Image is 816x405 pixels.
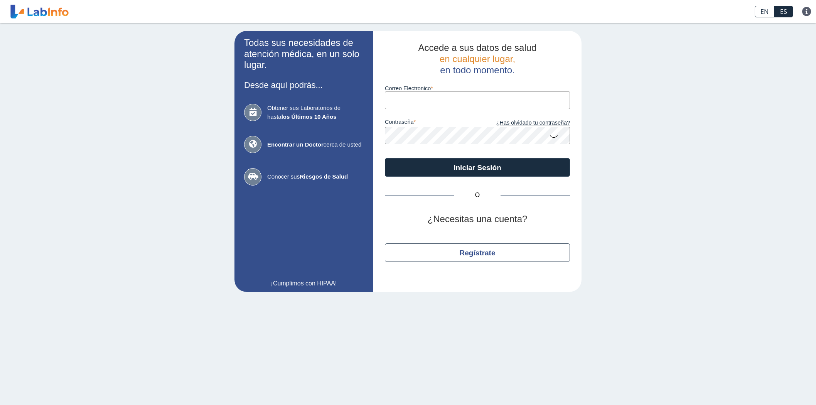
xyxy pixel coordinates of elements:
b: Riesgos de Salud [300,173,348,180]
a: ¿Has olvidado tu contraseña? [477,119,570,127]
a: EN [755,6,774,17]
span: en todo momento. [440,65,514,75]
span: O [454,191,501,200]
button: Regístrate [385,243,570,262]
h3: Desde aquí podrás... [244,80,364,90]
b: los Últimos 10 Años [282,113,337,120]
span: Obtener sus Laboratorios de hasta [267,104,364,121]
h2: ¿Necesitas una cuenta? [385,214,570,225]
span: en cualquier lugar, [440,54,515,64]
button: Iniciar Sesión [385,158,570,177]
a: ES [774,6,793,17]
span: Accede a sus datos de salud [418,42,537,53]
span: cerca de usted [267,140,364,149]
label: contraseña [385,119,477,127]
a: ¡Cumplimos con HIPAA! [244,279,364,288]
label: Correo Electronico [385,85,570,91]
span: Conocer sus [267,172,364,181]
h2: Todas sus necesidades de atención médica, en un solo lugar. [244,37,364,71]
b: Encontrar un Doctor [267,141,324,148]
